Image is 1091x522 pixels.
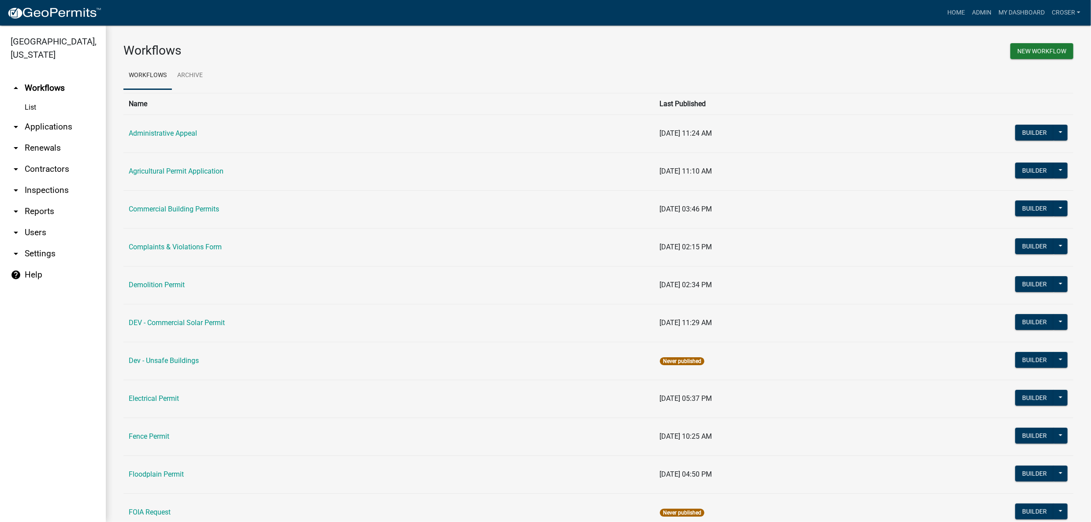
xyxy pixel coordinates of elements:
span: [DATE] 05:37 PM [660,394,712,403]
button: Builder [1015,276,1054,292]
i: arrow_drop_down [11,227,21,238]
a: Agricultural Permit Application [129,167,223,175]
button: Builder [1015,163,1054,178]
a: Commercial Building Permits [129,205,219,213]
a: Admin [968,4,995,21]
a: croser [1048,4,1084,21]
button: Builder [1015,428,1054,444]
span: [DATE] 03:46 PM [660,205,712,213]
a: Dev - Unsafe Buildings [129,356,199,365]
a: Complaints & Violations Form [129,243,222,251]
a: My Dashboard [995,4,1048,21]
a: Archive [172,62,208,90]
i: arrow_drop_down [11,248,21,259]
a: Demolition Permit [129,281,185,289]
i: arrow_drop_down [11,122,21,132]
th: Name [123,93,655,115]
button: Builder [1015,125,1054,141]
button: Builder [1015,314,1054,330]
button: Builder [1015,390,1054,406]
a: Fence Permit [129,432,169,441]
span: Never published [660,509,704,517]
span: [DATE] 11:29 AM [660,318,712,327]
a: Electrical Permit [129,394,179,403]
i: arrow_drop_down [11,143,21,153]
span: [DATE] 02:15 PM [660,243,712,251]
button: Builder [1015,238,1054,254]
a: DEV - Commercial Solar Permit [129,318,225,327]
a: Floodplain Permit [129,470,184,478]
span: [DATE] 02:34 PM [660,281,712,289]
span: [DATE] 10:25 AM [660,432,712,441]
a: Home [944,4,968,21]
a: FOIA Request [129,508,171,516]
i: arrow_drop_down [11,185,21,196]
a: Workflows [123,62,172,90]
span: Never published [660,357,704,365]
i: arrow_drop_down [11,206,21,217]
span: [DATE] 04:50 PM [660,470,712,478]
button: Builder [1015,200,1054,216]
h3: Workflows [123,43,592,58]
span: [DATE] 11:10 AM [660,167,712,175]
span: [DATE] 11:24 AM [660,129,712,137]
button: Builder [1015,503,1054,519]
i: arrow_drop_up [11,83,21,93]
i: arrow_drop_down [11,164,21,174]
i: help [11,270,21,280]
a: Administrative Appeal [129,129,197,137]
th: Last Published [655,93,863,115]
button: Builder [1015,466,1054,481]
button: New Workflow [1010,43,1073,59]
button: Builder [1015,352,1054,368]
